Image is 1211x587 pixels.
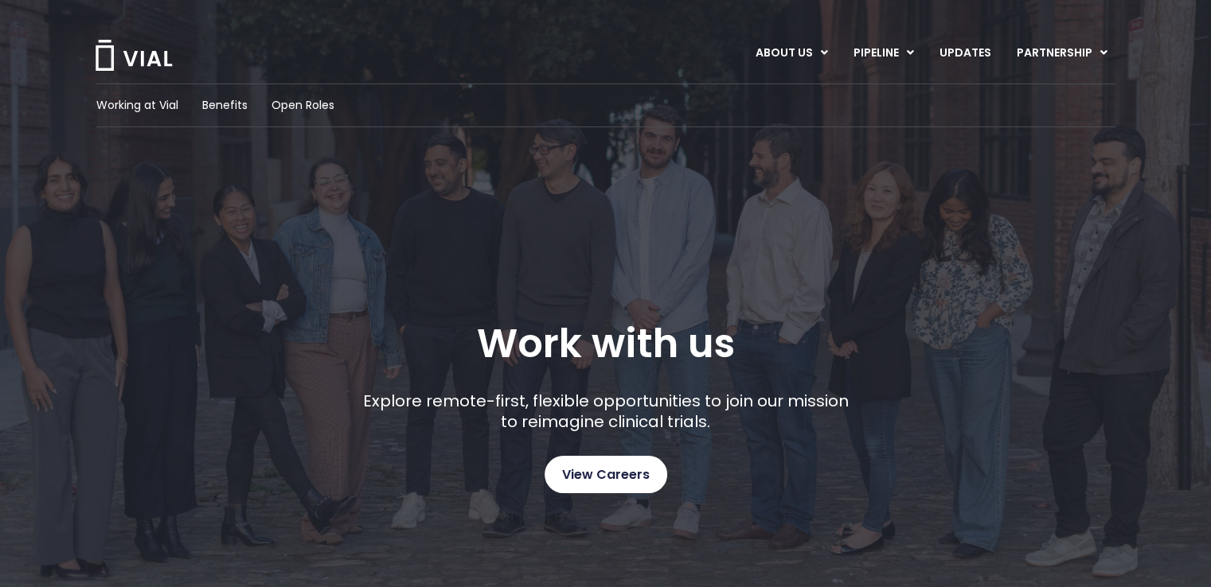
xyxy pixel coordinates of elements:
[96,97,178,114] a: Working at Vial
[841,40,926,67] a: PIPELINEMenu Toggle
[927,40,1003,67] a: UPDATES
[271,97,334,114] a: Open Roles
[545,456,667,493] a: View Careers
[357,391,854,432] p: Explore remote-first, flexible opportunities to join our mission to reimagine clinical trials.
[477,321,735,367] h1: Work with us
[202,97,248,114] a: Benefits
[94,40,174,71] img: Vial Logo
[562,465,650,485] span: View Careers
[1004,40,1120,67] a: PARTNERSHIPMenu Toggle
[743,40,840,67] a: ABOUT USMenu Toggle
